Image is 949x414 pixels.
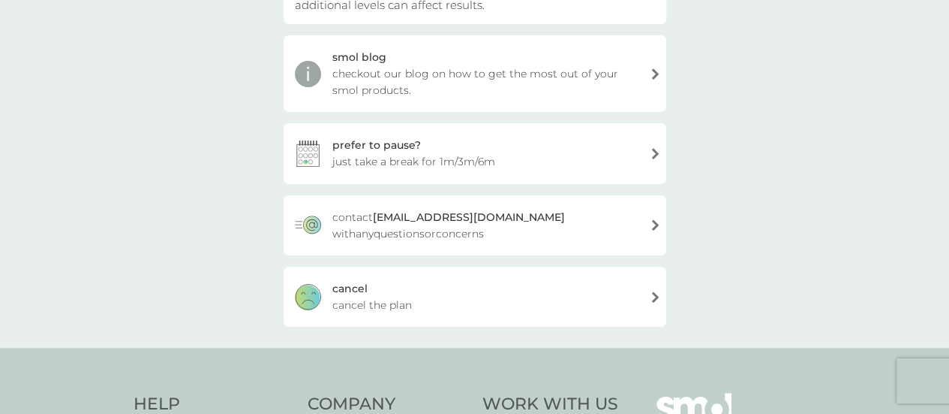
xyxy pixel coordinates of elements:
[332,137,421,153] div: prefer to pause?
[332,153,495,170] span: just take a break for 1m/3m/6m
[332,280,368,297] div: cancel
[332,209,638,242] span: contact with any questions or concerns
[373,210,565,224] strong: [EMAIL_ADDRESS][DOMAIN_NAME]
[332,65,638,98] span: checkout our blog on how to get the most out of your smol products.
[332,49,386,65] div: smol blog
[332,297,412,313] span: cancel the plan
[284,35,666,112] a: smol blogcheckout our blog on how to get the most out of your smol products.
[284,195,666,255] a: contact[EMAIL_ADDRESS][DOMAIN_NAME] withanyquestionsorconcerns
